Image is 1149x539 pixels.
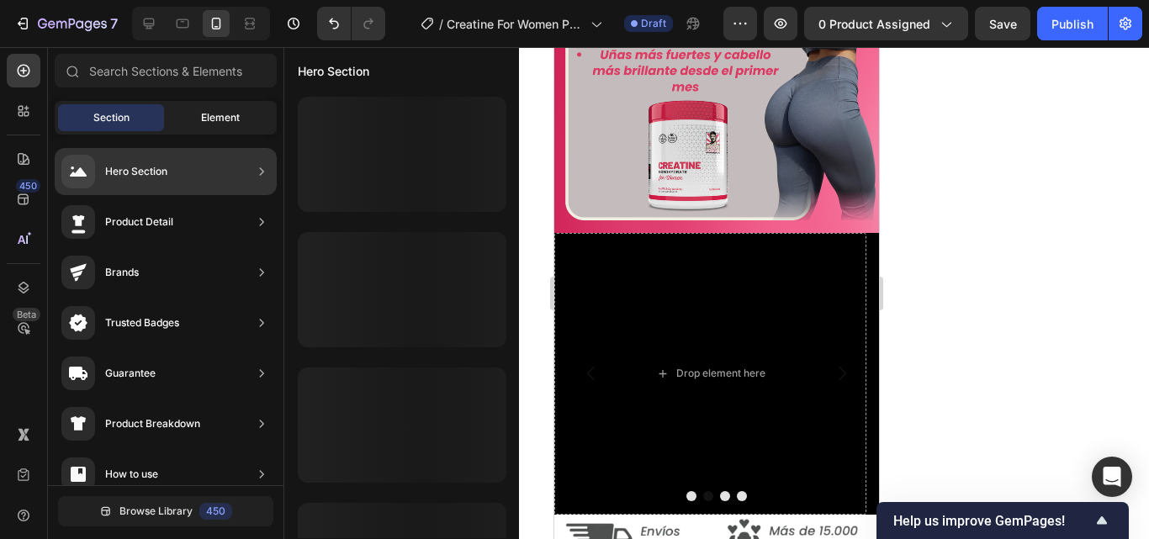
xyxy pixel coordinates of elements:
[105,163,167,180] div: Hero Section
[804,7,968,40] button: 0 product assigned
[58,496,273,526] button: Browse Library450
[105,314,179,331] div: Trusted Badges
[105,264,139,281] div: Brands
[893,510,1112,531] button: Show survey - Help us improve GemPages!
[989,17,1017,31] span: Save
[201,110,240,125] span: Element
[119,504,193,519] span: Browse Library
[1092,457,1132,497] div: Open Intercom Messenger
[447,15,584,33] span: Creatine For Women Pesos
[7,7,125,40] button: 7
[1037,7,1108,40] button: Publish
[55,54,277,87] input: Search Sections & Elements
[16,179,40,193] div: 450
[975,7,1030,40] button: Save
[1051,15,1093,33] div: Publish
[317,7,385,40] div: Undo/Redo
[818,15,930,33] span: 0 product assigned
[641,16,666,31] span: Draft
[105,214,173,230] div: Product Detail
[93,110,130,125] span: Section
[105,415,200,432] div: Product Breakdown
[199,503,232,520] div: 450
[105,365,156,382] div: Guarantee
[554,47,879,539] iframe: Design area
[13,308,40,321] div: Beta
[439,15,443,33] span: /
[110,13,118,34] p: 7
[105,466,158,483] div: How to use
[893,513,1092,529] span: Help us improve GemPages!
